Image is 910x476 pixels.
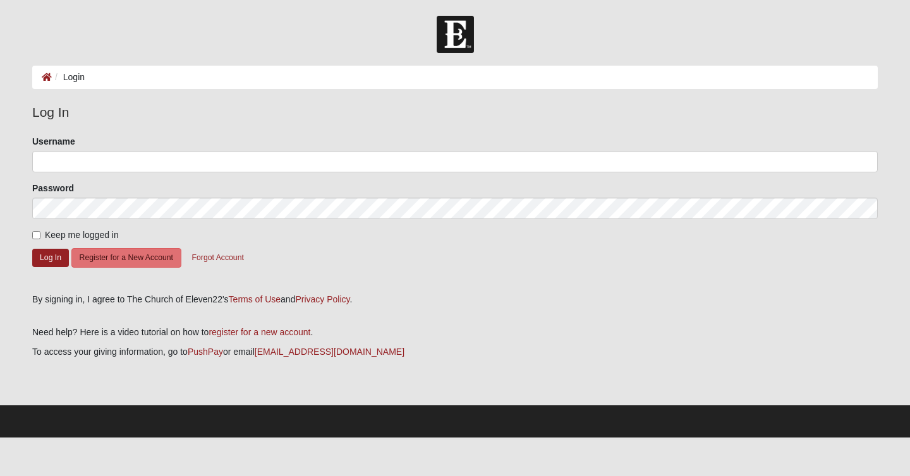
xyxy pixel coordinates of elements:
a: register for a new account [209,327,310,337]
li: Login [52,71,85,84]
span: Keep me logged in [45,230,119,240]
input: Keep me logged in [32,231,40,239]
p: Need help? Here is a video tutorial on how to . [32,326,878,339]
a: Terms of Use [229,294,281,304]
legend: Log In [32,102,878,122]
button: Register for a New Account [71,248,181,268]
img: Church of Eleven22 Logo [437,16,474,53]
label: Password [32,182,74,194]
button: Log In [32,249,69,267]
a: Privacy Policy [295,294,349,304]
a: [EMAIL_ADDRESS][DOMAIN_NAME] [255,347,404,357]
p: To access your giving information, go to or email [32,345,878,359]
label: Username [32,135,75,148]
div: By signing in, I agree to The Church of Eleven22's and . [32,293,878,306]
button: Forgot Account [184,248,252,268]
a: PushPay [188,347,223,357]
